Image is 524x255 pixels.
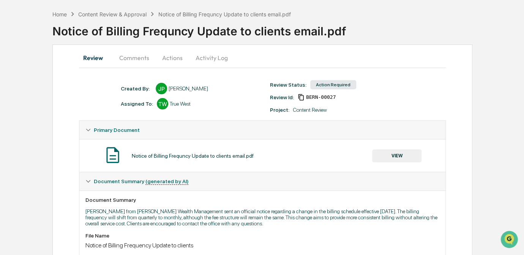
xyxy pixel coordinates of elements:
a: 🗄️Attestations [52,92,97,106]
div: We're available if you need us! [26,65,96,71]
div: Project: [270,107,289,113]
button: Review [79,49,113,67]
div: Notice of Billing Frequency Update to clients [85,242,439,249]
div: Notice of Billing Frequncy Update to clients email.pdf [132,153,254,159]
a: Powered byPylon [54,128,92,134]
span: Primary Document [94,127,140,133]
div: Content Review [293,107,327,113]
span: Document Summary [94,178,188,184]
button: Activity Log [189,49,234,67]
div: 🗄️ [55,96,61,102]
iframe: Open customer support [500,230,520,250]
button: Start new chat [129,60,138,69]
img: 1746055101610-c473b297-6a78-478c-a979-82029cc54cd1 [8,58,21,71]
div: Document Summary (generated by AI) [79,172,445,190]
span: Attestations [63,95,94,103]
div: TW [157,98,168,109]
span: d28dfb7d-fb72-4d85-8af6-daa86441fc9b [306,94,336,100]
p: How can we help? [8,16,138,28]
div: Review Status: [270,82,306,88]
span: Data Lookup [15,110,48,117]
div: Start new chat [26,58,125,65]
div: 🔎 [8,111,14,117]
div: Created By: ‎ ‎ [121,86,152,92]
div: Primary Document [79,139,445,172]
a: 🔎Data Lookup [5,107,51,120]
button: VIEW [372,149,421,162]
a: 🖐️Preclearance [5,92,52,106]
div: Home [52,11,67,17]
div: [PERSON_NAME] [169,86,208,92]
div: JP [156,83,167,94]
div: Review Id: [270,94,294,100]
img: Document Icon [103,146,122,165]
p: [PERSON_NAME] from [PERSON_NAME] Wealth Management sent an official notice regarding a change in ... [85,208,439,226]
div: Notice of Billing Frequncy Update to clients email.pdf [52,18,524,38]
div: 🖐️ [8,96,14,102]
div: Primary Document [79,121,445,139]
div: secondary tabs example [79,49,446,67]
span: Preclearance [15,95,49,103]
u: (generated by AI) [145,178,188,185]
span: Pylon [76,128,92,134]
div: Action Required [310,80,356,89]
div: Notice of Billing Frequncy Update to clients email.pdf [158,11,291,17]
div: Assigned To: [121,101,153,107]
div: Content Review & Approval [78,11,147,17]
div: Document Summary [85,197,439,203]
div: File Name [85,233,439,239]
button: Comments [113,49,155,67]
div: True West [170,101,191,107]
button: Actions [155,49,189,67]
